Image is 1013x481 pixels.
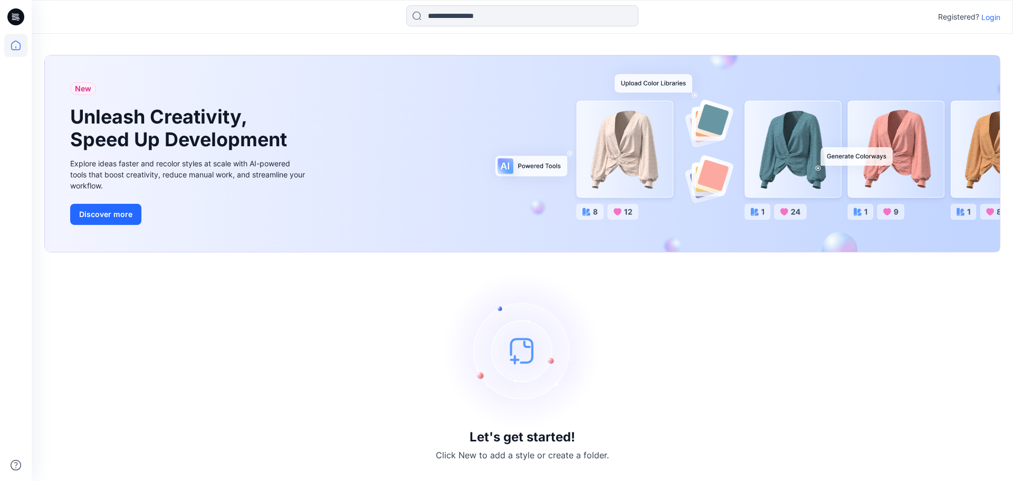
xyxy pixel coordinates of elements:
[70,106,292,151] h1: Unleash Creativity, Speed Up Development
[70,158,308,191] div: Explore ideas faster and recolor styles at scale with AI-powered tools that boost creativity, red...
[70,204,308,225] a: Discover more
[470,430,575,445] h3: Let's get started!
[938,11,979,23] p: Registered?
[70,204,141,225] button: Discover more
[436,449,609,461] p: Click New to add a style or create a folder.
[75,82,91,95] span: New
[981,12,1000,23] p: Login
[443,271,601,430] img: empty-state-image.svg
